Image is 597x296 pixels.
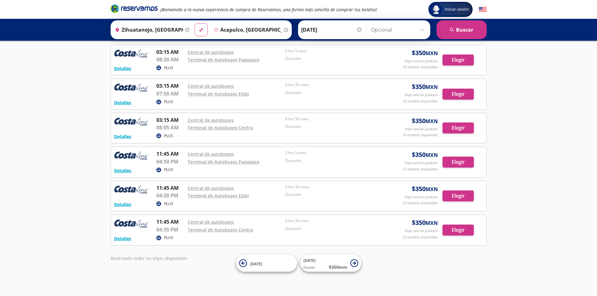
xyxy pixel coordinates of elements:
p: Duración [285,226,380,231]
p: Viaje sencillo p/adulto [405,195,438,200]
em: ¡Bienvenido a la nueva experiencia de compra de Reservamos, una forma más sencilla de comprar tus... [160,7,377,13]
p: Duración [285,158,380,164]
p: Viaje sencillo p/adulto [405,160,438,166]
p: Duración [285,56,380,61]
button: Detalles [114,65,131,72]
span: $ 350 [412,184,438,194]
p: 11:45 AM [156,184,185,192]
span: $ 350 [329,264,347,270]
p: 04:20 PM [156,192,185,199]
p: Duración [285,192,380,197]
button: Buscar [437,20,487,39]
span: $ 350 [412,48,438,58]
button: [DATE]Desde:$350MXN [300,255,361,272]
a: Central de autobuses [188,219,234,225]
p: 03:15 AM [156,48,185,56]
p: 5 hrs 5 mins [285,48,380,54]
p: 20 asientos disponibles [403,132,438,138]
p: Viaje sencillo p/adulto [405,228,438,234]
img: RESERVAMOS [114,150,149,163]
button: Elegir [443,55,474,65]
span: $ 350 [412,218,438,227]
a: Central de autobuses [188,185,234,191]
p: 4 hrs 50 mins [285,116,380,122]
p: 03:15 AM [156,82,185,90]
p: 23 asientos disponibles [403,200,438,206]
a: Central de autobuses [188,151,234,157]
a: Terminal de Autobuses Ejido [188,193,249,199]
button: Elegir [443,225,474,236]
p: 11:45 AM [156,218,185,226]
span: $ 350 [412,116,438,126]
img: RESERVAMOS [114,116,149,129]
button: Detalles [114,201,131,208]
p: 5 hrs 5 mins [285,150,380,156]
p: 07:50 AM [156,90,185,97]
a: Central de autobuses [188,117,234,123]
small: MXN [426,50,438,57]
input: Opcional [371,22,427,38]
a: Brand Logo [111,4,158,15]
p: PLUS [164,99,173,105]
input: Buscar Origen [113,22,183,38]
p: 4 hrs 35 mins [285,82,380,88]
small: MXN [339,265,347,270]
button: [DATE] [236,255,297,272]
button: Detalles [114,167,131,174]
p: 23 asientos disponibles [403,235,438,240]
p: 4 hrs 35 mins [285,184,380,190]
p: Viaje sencillo p/adulto [405,59,438,64]
a: Terminal de Autobuses Centro [188,125,253,131]
small: MXN [426,118,438,125]
p: 20 asientos disponibles [403,65,438,70]
p: Viaje sencillo p/adulto [405,92,438,98]
img: RESERVAMOS [114,82,149,95]
a: Terminal de Autobuses Papagayo [188,159,259,165]
img: RESERVAMOS [114,48,149,61]
p: 04:50 PM [156,158,185,165]
a: Terminal de Autobuses Centro [188,227,253,233]
img: RESERVAMOS [114,184,149,197]
a: Central de autobuses [188,49,234,55]
p: Viaje sencillo p/adulto [405,127,438,132]
p: PLUS [164,65,173,71]
button: Detalles [114,99,131,106]
p: 20 asientos disponibles [403,99,438,104]
p: 23 asientos disponibles [403,167,438,172]
a: Central de autobuses [188,83,234,89]
button: English [479,6,487,13]
span: Iniciar sesión [442,6,471,13]
em: Mostrando todos los viajes disponibles [111,255,187,261]
span: Desde: [303,265,316,270]
span: $ 350 [412,150,438,159]
span: $ 350 [412,82,438,91]
p: Duración [285,90,380,96]
p: Duración [285,124,380,129]
p: 08:20 AM [156,56,185,63]
p: 03:15 AM [156,116,185,124]
button: Elegir [443,157,474,168]
small: MXN [426,186,438,193]
small: MXN [426,220,438,226]
a: Terminal de Autobuses Ejido [188,91,249,97]
button: Elegir [443,190,474,201]
span: [DATE] [303,258,316,263]
small: MXN [426,84,438,91]
a: Terminal de Autobuses Papagayo [188,57,259,63]
p: PLUS [164,167,173,173]
p: PLUS [164,133,173,139]
input: Buscar Destino [211,22,282,38]
button: Detalles [114,235,131,242]
input: Elegir Fecha [301,22,363,38]
i: Brand Logo [111,4,158,13]
small: MXN [426,152,438,158]
button: Detalles [114,133,131,140]
p: 4 hrs 50 mins [285,218,380,224]
p: PLUS [164,235,173,241]
button: Elegir [443,122,474,133]
p: 04:35 PM [156,226,185,233]
p: PLUS [164,201,173,207]
img: RESERVAMOS [114,218,149,231]
p: 11:45 AM [156,150,185,158]
button: Elegir [443,89,474,100]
